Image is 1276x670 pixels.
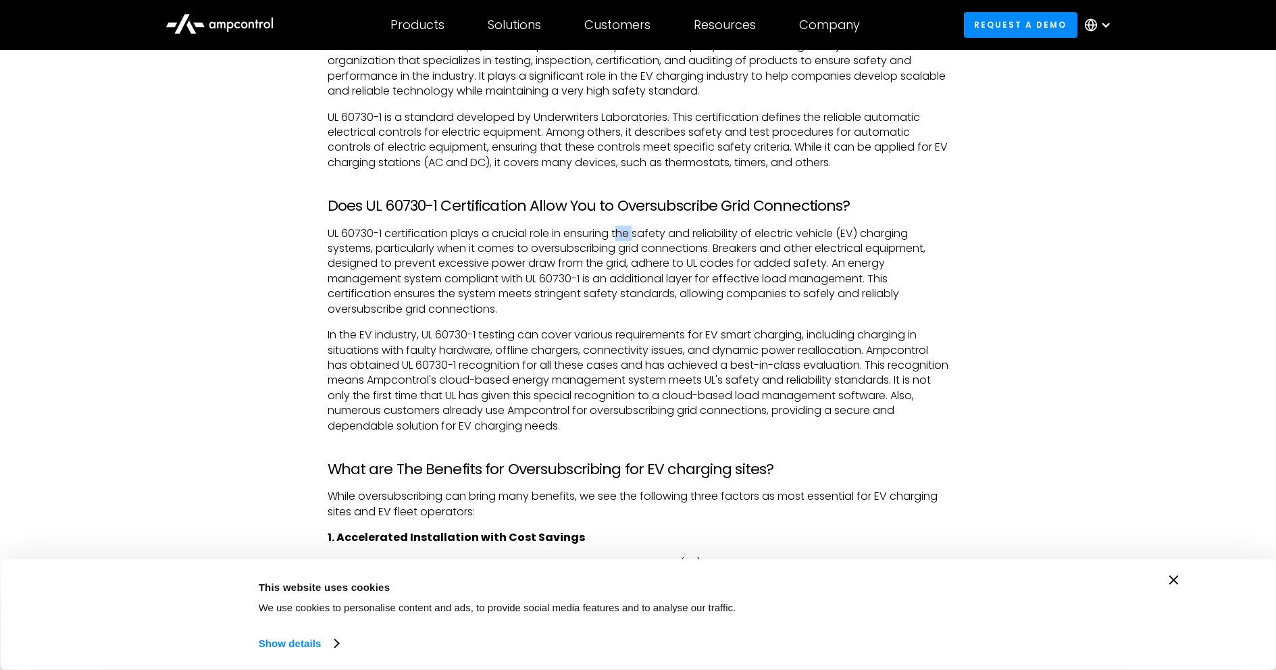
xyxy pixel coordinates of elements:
[328,226,949,317] p: UL 60730-1 certification plays a crucial role in ensuring the safety and reliability of electric ...
[694,18,756,32] div: Resources
[390,18,444,32] div: Products
[328,110,949,171] p: UL 60730-1 is a standard developed by Underwriters Laboratories. This certification defines the r...
[584,18,650,32] div: Customers
[328,461,949,478] h3: What are The Benefits for Oversubscribing for EV charging sites?
[951,575,1144,615] button: Okay
[259,602,736,613] span: We use cookies to personalise content and ads, to provide social media features and to analyse ou...
[328,530,585,545] strong: 1. Accelerated Installation with Cost Savings
[328,557,949,617] p: Oversubscription simplifies the process of installing Electric Vehicle (EV) chargers and eliminat...
[964,12,1077,37] a: Request a demo
[488,18,541,32] div: Solutions
[328,328,949,434] p: In the EV industry, UL 60730-1 testing can cover various requirements for EV smart charging, incl...
[1169,575,1179,585] button: Close banner
[259,634,338,654] a: Show details
[259,579,921,595] div: This website uses cookies
[328,197,949,215] h3: Does UL 60730-1 Certification Allow You to Oversubscribe Grid Connections?
[328,489,949,519] p: While oversubscribing can bring many benefits, we see the following three factors as most essenti...
[328,38,949,99] p: Underwriters Laboratories (UL) is an independent safety science company and the leading safety sc...
[799,18,860,32] div: Company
